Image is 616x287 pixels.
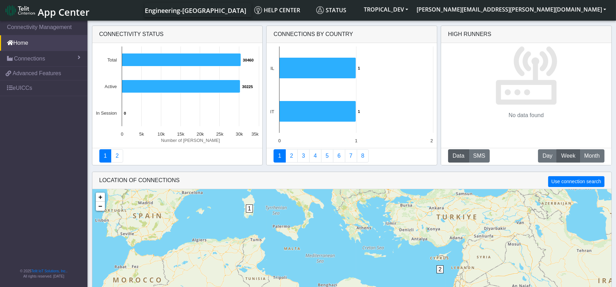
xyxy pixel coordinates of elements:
[584,152,600,160] span: Month
[14,55,45,63] span: Connections
[107,57,116,63] text: Total
[333,149,345,163] a: 14 Days Trend
[99,149,112,163] a: Connectivity status
[197,131,204,137] text: 20k
[309,149,321,163] a: Connections By Carrier
[495,43,558,106] img: No data found
[242,85,253,89] text: 30225
[561,152,575,160] span: Week
[557,149,580,163] button: Week
[321,149,333,163] a: Usage by Carrier
[254,6,262,14] img: knowledge.svg
[274,149,286,163] a: Connections By Country
[246,205,253,225] div: 1
[431,138,433,143] text: 2
[357,149,369,163] a: Not Connected for 30 days
[316,6,346,14] span: Status
[543,152,552,160] span: Day
[437,265,444,273] span: 2
[345,149,357,163] a: Zero Session
[6,5,35,16] img: logo-telit-cinterion-gw-new.png
[96,110,117,116] text: In Session
[161,138,220,143] text: Number of [PERSON_NAME]
[316,6,324,14] img: status.svg
[355,138,357,143] text: 1
[216,131,223,137] text: 25k
[157,131,165,137] text: 10k
[6,3,88,18] a: App Center
[270,66,274,71] text: IL
[145,6,246,15] span: Engineering-[GEOGRAPHIC_DATA]
[99,149,256,163] nav: Summary paging
[254,6,300,14] span: Help center
[548,176,604,187] button: Use connection search
[235,131,243,137] text: 30k
[124,111,126,115] text: 0
[278,138,281,143] text: 0
[358,109,360,114] text: 1
[270,109,275,114] text: IT
[144,3,246,17] a: Your current platform instance
[358,66,360,70] text: 1
[313,3,360,17] a: Status
[96,193,105,202] a: Zoom in
[111,149,123,163] a: Deployment status
[360,3,412,16] button: TROPICAL_DEV
[31,269,66,273] a: Telit IoT Solutions, Inc.
[509,111,544,120] p: No data found
[285,149,298,163] a: Carrier
[92,172,611,189] div: LOCATION OF CONNECTIONS
[139,131,144,137] text: 5k
[38,6,90,19] span: App Center
[243,58,254,62] text: 30460
[105,84,117,89] text: Active
[580,149,604,163] button: Month
[274,149,430,163] nav: Summary paging
[251,131,259,137] text: 35k
[13,69,61,78] span: Advanced Features
[121,131,123,137] text: 0
[252,3,313,17] a: Help center
[538,149,557,163] button: Day
[267,26,437,43] div: Connections By Country
[177,131,184,137] text: 15k
[96,202,105,211] a: Zoom out
[297,149,310,163] a: Usage per Country
[412,3,610,16] button: [PERSON_NAME][EMAIL_ADDRESS][PERSON_NAME][DOMAIN_NAME]
[246,205,253,213] span: 1
[92,26,263,43] div: Connectivity status
[448,30,491,38] div: High Runners
[469,149,490,163] button: SMS
[448,149,469,163] button: Data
